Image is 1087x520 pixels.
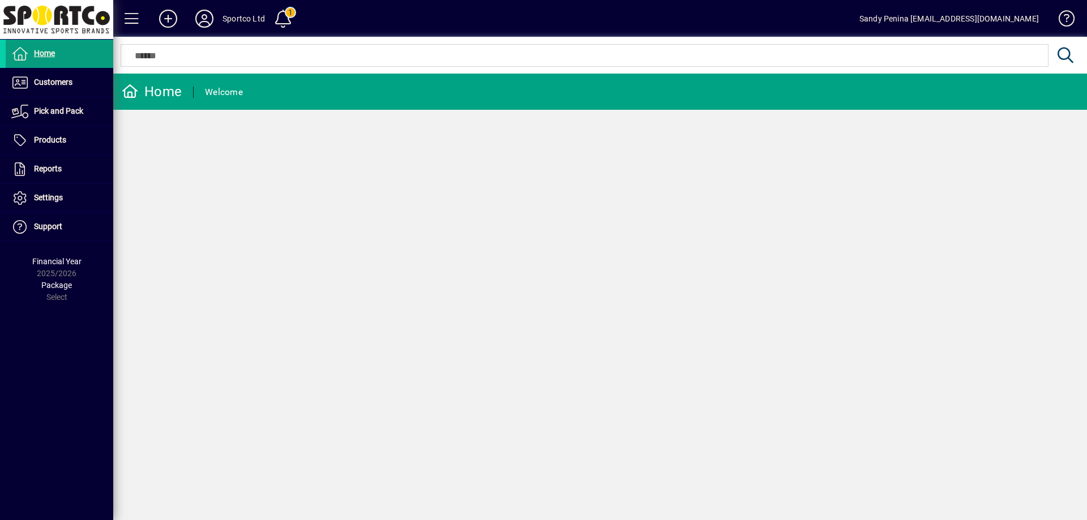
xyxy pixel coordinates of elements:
a: Products [6,126,113,154]
span: Settings [34,193,63,202]
span: Customers [34,78,72,87]
a: Customers [6,68,113,97]
a: Knowledge Base [1050,2,1073,39]
button: Add [150,8,186,29]
span: Support [34,222,62,231]
span: Products [34,135,66,144]
a: Pick and Pack [6,97,113,126]
a: Reports [6,155,113,183]
a: Support [6,213,113,241]
div: Sportco Ltd [222,10,265,28]
div: Home [122,83,182,101]
div: Welcome [205,83,243,101]
button: Profile [186,8,222,29]
span: Pick and Pack [34,106,83,115]
span: Reports [34,164,62,173]
span: Financial Year [32,257,82,266]
div: Sandy Penina [EMAIL_ADDRESS][DOMAIN_NAME] [859,10,1039,28]
span: Home [34,49,55,58]
span: Package [41,281,72,290]
a: Settings [6,184,113,212]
